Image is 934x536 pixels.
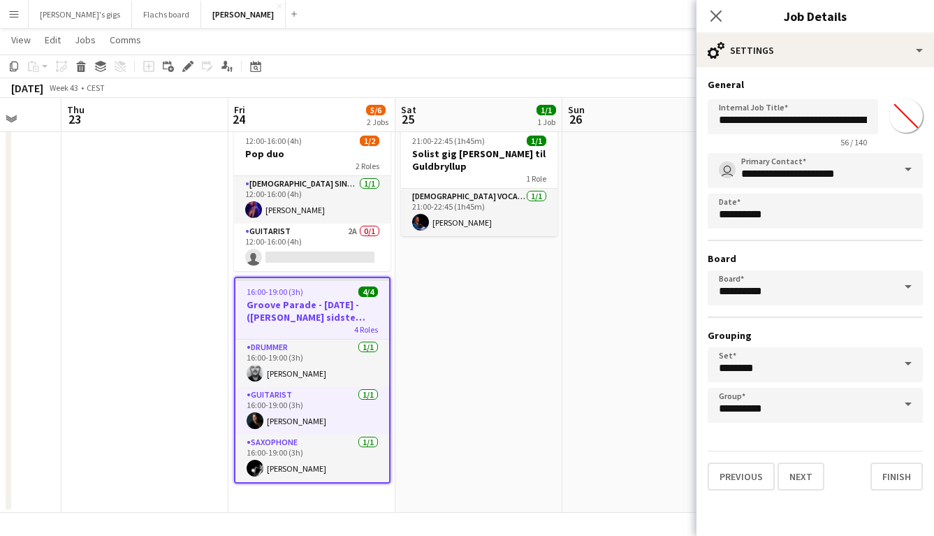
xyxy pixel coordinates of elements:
div: CEST [87,82,105,93]
h3: Job Details [696,7,934,25]
app-card-role: Guitarist1/116:00-19:00 (3h)[PERSON_NAME] [235,387,389,435]
a: Edit [39,31,66,49]
a: View [6,31,36,49]
span: Edit [45,34,61,46]
span: 16:00-19:00 (3h) [247,287,303,297]
button: Flachs board [132,1,201,28]
span: View [11,34,31,46]
span: 25 [399,111,416,127]
div: 2 Jobs [367,117,388,127]
app-card-role: [DEMOGRAPHIC_DATA] Singer1/112:00-16:00 (4h)[PERSON_NAME] [234,176,391,224]
span: Sun [568,103,585,116]
button: Next [778,463,824,491]
h3: Board [708,252,923,265]
span: Comms [110,34,141,46]
h3: Solist gig [PERSON_NAME] til Guldbryllup [401,147,557,173]
span: 2 Roles [356,161,379,171]
h3: Pop duo [234,147,391,160]
a: Jobs [69,31,101,49]
app-card-role: Guitarist2A0/112:00-16:00 (4h) [234,224,391,271]
span: Fri [234,103,245,116]
span: Thu [67,103,85,116]
span: 4 Roles [354,324,378,335]
span: 21:00-22:45 (1h45m) [412,136,485,146]
app-card-role: Drummer1/116:00-19:00 (3h)[PERSON_NAME] [235,340,389,387]
span: Week 43 [46,82,81,93]
span: 1/1 [537,105,556,115]
span: 26 [566,111,585,127]
button: Finish [870,463,923,491]
button: Previous [708,463,775,491]
app-card-role: Saxophone1/116:00-19:00 (3h)[PERSON_NAME] [235,435,389,482]
app-card-role: [DEMOGRAPHIC_DATA] Vocal + Guitar1/121:00-22:45 (1h45m)[PERSON_NAME] [401,189,557,236]
span: 1/2 [360,136,379,146]
span: 23 [65,111,85,127]
button: [PERSON_NAME] [201,1,286,28]
span: 5/6 [366,105,386,115]
span: Sat [401,103,416,116]
span: 1/1 [527,136,546,146]
span: 4/4 [358,287,378,297]
div: Settings [696,34,934,67]
app-job-card: 12:00-16:00 (4h)1/2Pop duo2 Roles[DEMOGRAPHIC_DATA] Singer1/112:00-16:00 (4h)[PERSON_NAME]Guitari... [234,127,391,271]
span: 1 Role [526,173,546,184]
h3: Grouping [708,329,923,342]
div: 1 Job [537,117,555,127]
a: Comms [104,31,147,49]
h3: Groove Parade - [DATE] - ([PERSON_NAME] sidste bekræftelse) [235,298,389,324]
div: [DATE] [11,81,43,95]
span: 12:00-16:00 (4h) [245,136,302,146]
h3: General [708,78,923,91]
app-job-card: 21:00-22:45 (1h45m)1/1Solist gig [PERSON_NAME] til Guldbryllup1 Role[DEMOGRAPHIC_DATA] Vocal + Gu... [401,127,557,236]
span: 24 [232,111,245,127]
button: [PERSON_NAME]'s gigs [29,1,132,28]
span: Jobs [75,34,96,46]
app-job-card: 16:00-19:00 (3h)4/4Groove Parade - [DATE] - ([PERSON_NAME] sidste bekræftelse)4 RolesDrummer1/116... [234,277,391,484]
span: 56 / 140 [829,137,878,147]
